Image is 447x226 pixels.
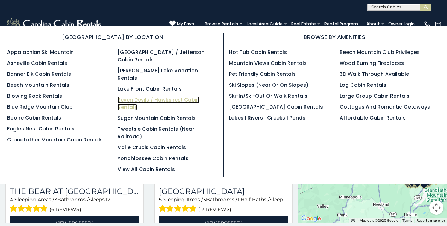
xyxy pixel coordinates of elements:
a: Log Cabin Rentals [340,81,386,88]
a: Hot Tub Cabin Rentals [229,49,287,56]
a: Valle Crucis Cabin Rentals [118,144,186,151]
span: My Favs [177,21,194,27]
a: 3D Walk Through Available [340,71,409,78]
a: Pet Friendly Cabin Rentals [229,71,296,78]
a: Appalachian Ski Mountain [7,49,74,56]
a: [GEOGRAPHIC_DATA] Cabin Rentals [229,103,323,110]
a: Lakes | Rivers | Creeks | Ponds [229,114,305,121]
h3: [GEOGRAPHIC_DATA] BY LOCATION [7,33,218,42]
img: phone-regular-white.png [424,20,431,28]
a: Yonahlossee Cabin Rentals [118,155,188,162]
a: Asheville Cabin Rentals [7,60,67,67]
span: 3 [54,196,57,203]
a: Cottages and Romantic Getaways [340,103,430,110]
span: 4 [10,196,13,203]
span: Map data ©2025 Google [360,219,398,222]
a: Wood Burning Fireplaces [340,60,404,67]
a: Rental Program [321,19,361,29]
span: 1 Half Baths / [237,196,270,203]
a: Tweetsie Cabin Rentals (Near Railroad) [118,126,194,140]
a: [GEOGRAPHIC_DATA] [159,187,288,196]
a: Beech Mountain Club Privileges [340,49,420,56]
a: Lake Front Cabin Rentals [118,85,182,92]
span: 3 [203,196,206,203]
h3: Grouse Moor Lodge [159,187,288,196]
img: White-1-2.png [5,17,103,31]
a: Browse Rentals [201,19,242,29]
button: Keyboard shortcuts [351,218,355,223]
a: Banner Elk Cabin Rentals [7,71,71,78]
a: Blue Ridge Mountain Club [7,103,73,110]
div: Sleeping Areas / Bathrooms / Sleeps: [10,196,139,214]
a: About [363,19,383,29]
button: Map camera controls [429,201,443,215]
img: mail-regular-white.png [435,20,442,28]
a: Seven Devils / Hawksnest Cabin Rentals [118,96,199,111]
a: Large Group Cabin Rentals [340,92,410,99]
a: [PERSON_NAME] Lake Vacation Rentals [118,67,198,81]
a: My Favs [169,20,194,28]
a: Grandfather Mountain Cabin Rentals [7,136,103,143]
span: 12 [287,196,291,203]
a: [GEOGRAPHIC_DATA] / Jefferson Cabin Rentals [118,49,205,63]
h3: The Bear At Sugar Mountain [10,187,139,196]
a: Local Area Guide [243,19,286,29]
a: Blowing Rock Rentals [7,92,62,99]
a: Real Estate [288,19,319,29]
a: Beech Mountain Rentals [7,81,69,88]
span: 5 [159,196,162,203]
a: Affordable Cabin Rentals [340,114,406,121]
a: Owner Login [385,19,418,29]
h3: BROWSE BY AMENITIES [229,33,440,42]
a: Terms [402,219,412,222]
a: Open this area in Google Maps (opens a new window) [300,214,323,223]
a: Ski Slopes (Near or On Slopes) [229,81,308,88]
span: (6 reviews) [49,205,81,214]
a: View All Cabin Rentals [118,166,175,173]
span: 12 [106,196,110,203]
span: (13 reviews) [198,205,231,214]
a: Sugar Mountain Cabin Rentals [118,115,196,122]
a: Boone Cabin Rentals [7,114,61,121]
a: Report a map error [417,219,445,222]
a: The Bear At [GEOGRAPHIC_DATA] [10,187,139,196]
img: Google [300,214,323,223]
a: Eagles Nest Cabin Rentals [7,125,75,132]
div: Sleeping Areas / Bathrooms / Sleeps: [159,196,288,214]
a: Ski-in/Ski-Out or Walk Rentals [229,92,307,99]
a: Mountain Views Cabin Rentals [229,60,307,67]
